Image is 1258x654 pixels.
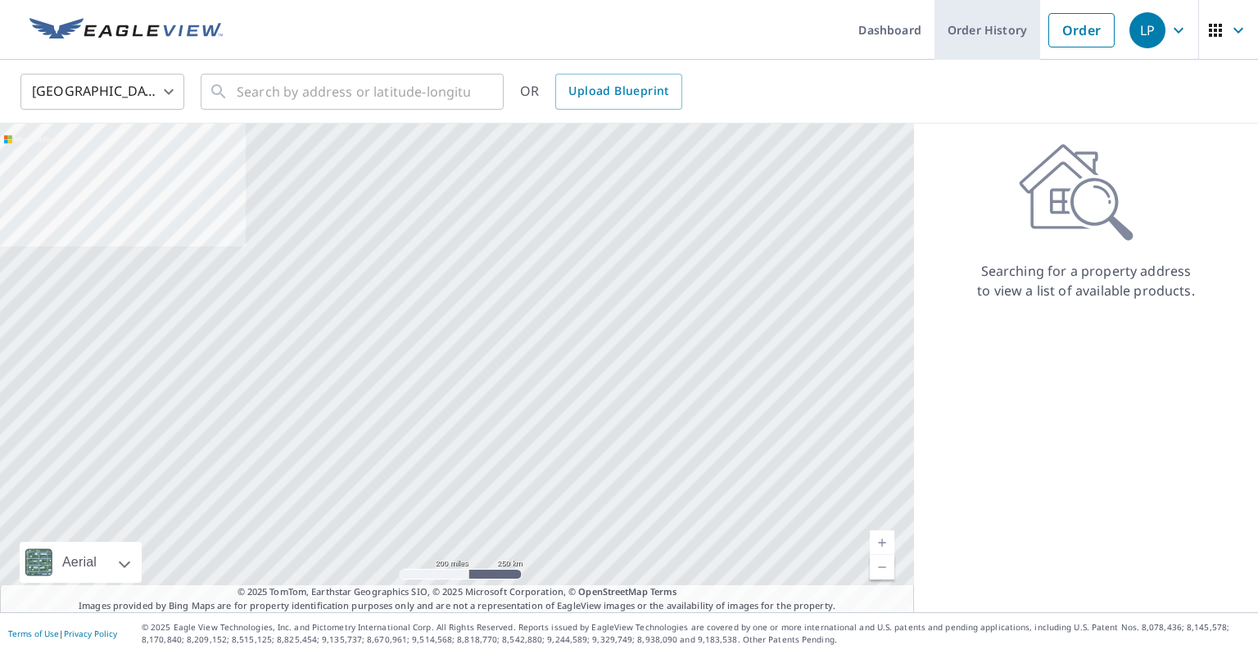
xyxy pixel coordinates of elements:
[238,585,677,599] span: © 2025 TomTom, Earthstar Geographics SIO, © 2025 Microsoft Corporation, ©
[142,621,1250,646] p: © 2025 Eagle View Technologies, Inc. and Pictometry International Corp. All Rights Reserved. Repo...
[976,261,1196,300] p: Searching for a property address to view a list of available products.
[555,74,681,110] a: Upload Blueprint
[1129,12,1165,48] div: LP
[520,74,682,110] div: OR
[1048,13,1115,47] a: Order
[8,629,117,638] p: |
[237,69,470,115] input: Search by address or latitude-longitude
[20,542,142,583] div: Aerial
[870,530,894,555] a: Current Level 5, Zoom In
[568,81,668,101] span: Upload Blueprint
[8,628,59,639] a: Terms of Use
[29,18,223,43] img: EV Logo
[870,555,894,580] a: Current Level 5, Zoom Out
[20,69,184,115] div: [GEOGRAPHIC_DATA]
[578,585,647,598] a: OpenStreetMap
[57,542,102,583] div: Aerial
[650,585,677,598] a: Terms
[64,628,117,639] a: Privacy Policy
